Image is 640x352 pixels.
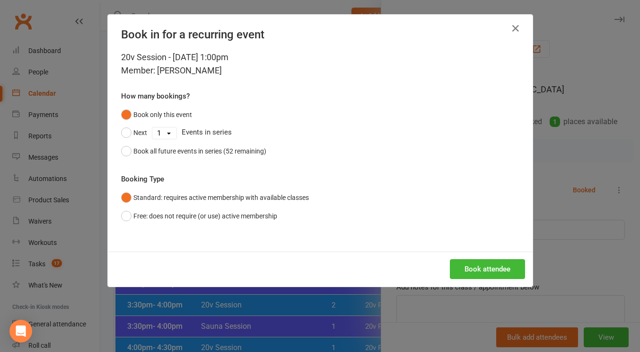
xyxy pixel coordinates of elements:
div: Events in series [121,124,519,142]
div: Book all future events in series (52 remaining) [133,146,266,156]
h4: Book in for a recurring event [121,28,519,41]
button: Book attendee [450,259,525,279]
button: Standard: requires active membership with available classes [121,189,309,207]
div: Open Intercom Messenger [9,320,32,343]
label: Booking Type [121,173,164,185]
button: Free: does not require (or use) active membership [121,207,277,225]
button: Next [121,124,147,142]
button: Close [508,21,523,36]
label: How many bookings? [121,90,190,102]
div: 20v Session - [DATE] 1:00pm Member: [PERSON_NAME] [121,51,519,77]
button: Book all future events in series (52 remaining) [121,142,266,160]
button: Book only this event [121,106,192,124]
